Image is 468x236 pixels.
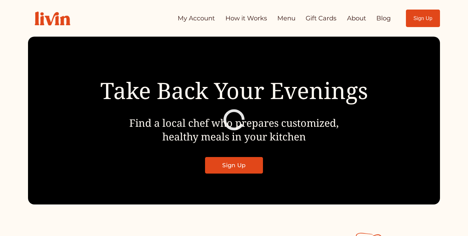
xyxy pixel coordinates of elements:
a: Gift Cards [306,12,337,25]
img: Livin [28,5,77,32]
a: Sign Up [406,10,440,27]
span: Take Back Your Evenings [100,75,368,106]
a: Menu [277,12,295,25]
a: My Account [178,12,215,25]
a: How it Works [225,12,267,25]
a: About [347,12,366,25]
a: Blog [376,12,391,25]
span: Find a local chef who prepares customized, healthy meals in your kitchen [129,116,339,144]
a: Sign Up [205,157,263,174]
